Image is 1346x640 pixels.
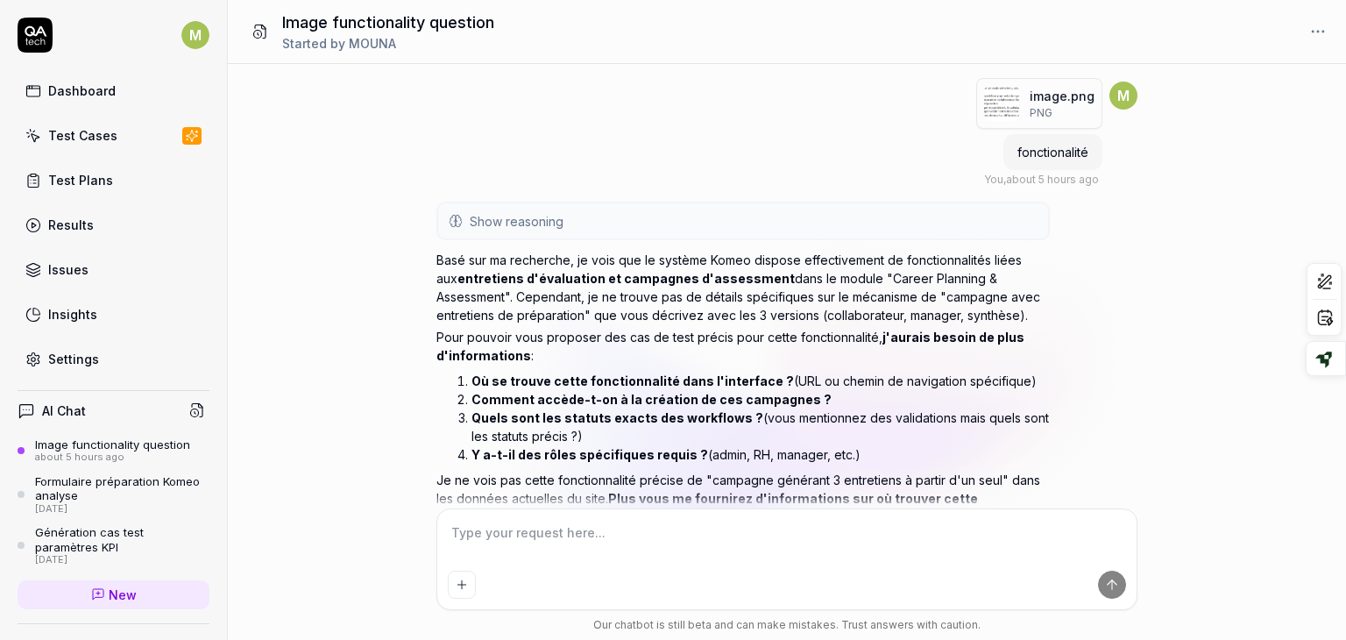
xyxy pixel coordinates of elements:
a: Formulaire préparation Komeo analyse[DATE] [18,474,209,515]
a: Issues [18,252,209,287]
a: Test Cases [18,118,209,153]
div: [DATE] [35,554,209,566]
h4: AI Chat [42,402,86,420]
div: Our chatbot is still beta and can make mistakes. Trust answers with caution. [436,617,1137,633]
li: (vous mentionnez des validations mais quels sont les statuts précis ?) [471,409,1050,445]
button: image.pngimage.pngPNG [976,78,1102,129]
div: Test Cases [48,126,117,145]
div: [DATE] [35,503,209,516]
div: Génération cas test paramètres KPI [35,525,209,554]
h1: Image functionality question [282,11,494,34]
li: (admin, RH, manager, etc.) [471,445,1050,464]
span: New [109,586,137,604]
strong: Y a-t-il des rôles spécifiques requis ? [471,447,708,462]
a: New [18,580,209,609]
div: Settings [48,350,99,368]
p: Basé sur ma recherche, je vois que le système Komeo dispose effectivement de fonctionnalités liée... [436,251,1050,324]
span: You [984,173,1003,186]
div: Started by [282,34,494,53]
div: Test Plans [48,171,113,189]
strong: Où se trouve cette fonctionnalité dans l'interface ? [471,373,794,388]
button: M [181,18,209,53]
div: about 5 hours ago [35,452,190,464]
a: Test Plans [18,163,209,197]
strong: entretiens d'évaluation et campagnes d'assessment [457,271,795,286]
span: M [181,21,209,49]
p: Pour pouvoir vous proposer des cas de test précis pour cette fonctionnalité, : [436,328,1050,365]
a: Settings [18,342,209,376]
div: Results [48,216,94,234]
div: Formulaire préparation Komeo analyse [35,474,209,503]
div: , about 5 hours ago [984,172,1099,188]
button: Add attachment [448,571,476,599]
a: Génération cas test paramètres KPI[DATE] [18,525,209,565]
img: image.png [984,86,1019,121]
strong: Quels sont les statuts exacts des workflows ? [471,410,763,425]
button: Show reasoning [438,203,1048,238]
a: Results [18,208,209,242]
div: Image functionality question [35,437,190,452]
div: Insights [48,305,97,324]
span: MOUNA [349,36,396,51]
li: (URL ou chemin de navigation spécifique) [471,372,1050,390]
a: Image functionality questionabout 5 hours ago [18,437,209,464]
p: image.png [1030,87,1095,105]
span: M [1109,82,1137,110]
strong: Plus vous me fournirez d'informations sur où trouver cette fonctionnalité, plus je pourrai créer ... [436,491,978,524]
div: Dashboard [48,82,116,100]
a: Insights [18,297,209,331]
p: PNG [1030,105,1095,121]
p: Je ne vois pas cette fonctionnalité précise de "campagne générant 3 entretiens à partir d'un seul... [436,471,1050,526]
div: Issues [48,260,89,279]
a: Dashboard [18,74,209,108]
span: fonctionalité [1017,145,1088,160]
span: Show reasoning [470,212,563,231]
strong: Comment accède-t-on à la création de ces campagnes ? [471,392,832,407]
